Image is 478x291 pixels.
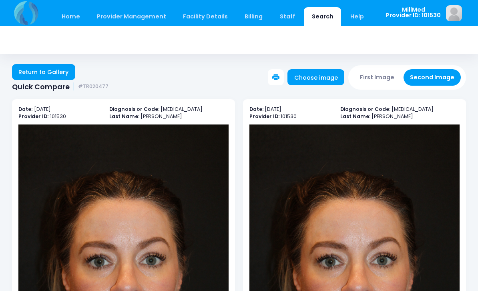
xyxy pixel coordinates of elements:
b: Date: [18,106,32,112]
span: Quick Compare [12,82,70,91]
p: [DATE] [18,106,101,113]
b: Last Name: [340,113,370,120]
a: Return to Gallery [12,64,75,80]
p: [PERSON_NAME] [340,113,460,120]
p: 101530 [18,113,101,120]
p: [PERSON_NAME] [109,113,229,120]
b: Last Name: [109,113,139,120]
a: Facility Details [175,7,236,26]
span: MillMed Provider ID: 101530 [386,7,441,18]
b: Date: [249,106,263,112]
a: Staff [272,7,303,26]
p: [DATE] [249,106,332,113]
b: Diagnosis or Code: [109,106,159,112]
b: Provider ID: [18,113,48,120]
img: image [446,5,462,21]
a: Choose image [287,69,344,85]
a: Billing [237,7,271,26]
button: Second Image [404,69,461,86]
p: [MEDICAL_DATA] [340,106,460,113]
b: Provider ID: [249,113,279,120]
a: Help [343,7,372,26]
a: Provider Management [89,7,174,26]
p: [MEDICAL_DATA] [109,106,229,113]
a: Search [304,7,341,26]
p: 101530 [249,113,332,120]
b: Diagnosis or Code: [340,106,390,112]
a: Home [54,7,88,26]
small: #TR020477 [78,84,108,90]
button: First Image [353,69,401,86]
